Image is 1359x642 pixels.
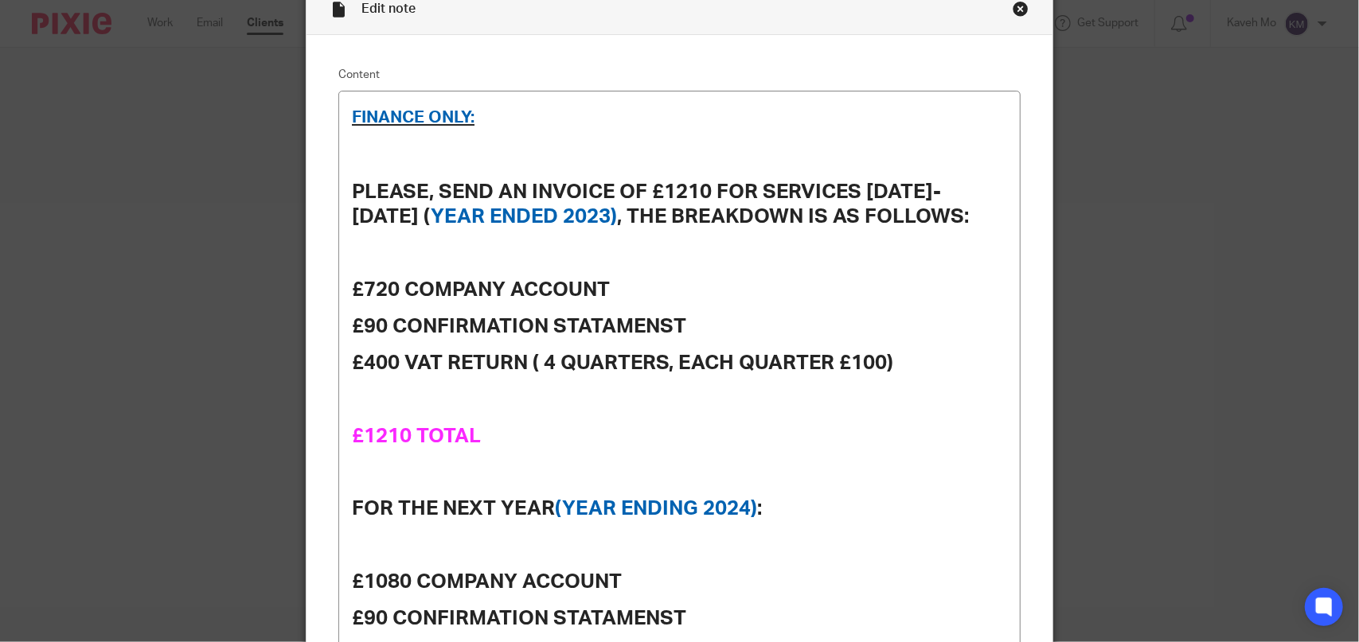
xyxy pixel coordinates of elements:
strong: £400 VAT RETURN ( 4 QUARTERS, EACH QUARTER £100) [352,352,893,373]
strong: PLEASE, SEND AN INVOICE OF £1210 FOR SERVICES [DATE]-[DATE] ( , THE BREAKDOWN IS AS FOLLOWS: [352,181,969,227]
span: FINANCE ONLY: [352,109,474,126]
label: Content [338,67,1021,83]
span: YEAR ENDED 2023) [431,206,617,227]
span: Edit note [361,2,416,15]
div: Close this dialog window [1013,1,1029,17]
strong: £90 CONFIRMATION STATAMENST [352,608,686,628]
strong: £720 COMPANY ACCOUNT [352,279,610,300]
span: £1210 TOTAL [352,426,481,446]
strong: FOR THE NEXT YEAR : [352,498,762,519]
span: (YEAR ENDING 2024) [555,498,757,519]
strong: £90 CONFIRMATION STATAMENST [352,316,686,337]
strong: £1080 COMPANY ACCOUNT [352,571,622,592]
